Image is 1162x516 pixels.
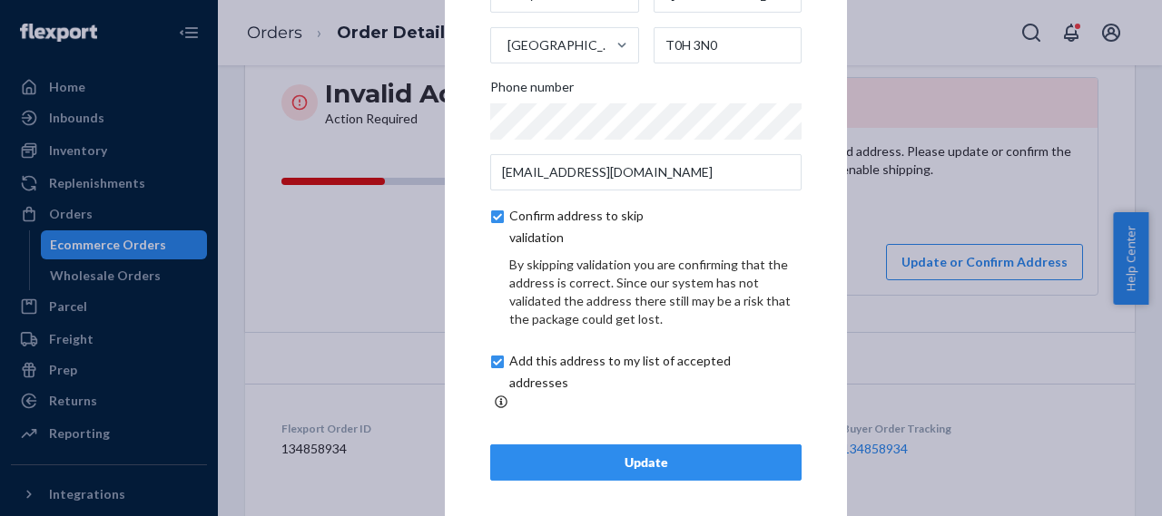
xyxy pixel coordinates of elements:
button: Update [490,444,802,481]
span: Phone number [490,78,574,103]
div: Update [506,453,786,472]
input: [GEOGRAPHIC_DATA] [506,27,507,63]
input: Email (Only Required for International) [490,154,802,190]
div: [GEOGRAPHIC_DATA] [507,36,615,54]
input: ZIP Code [654,27,803,63]
span: Support [36,13,102,29]
div: By skipping validation you are confirming that the address is correct. Since our system has not v... [509,256,802,328]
